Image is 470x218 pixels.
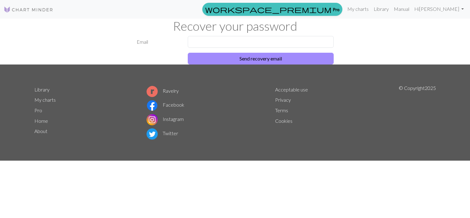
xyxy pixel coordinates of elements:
[275,97,291,103] a: Privacy
[147,128,158,140] img: Twitter logo
[188,53,334,65] button: Send recovery email
[34,87,50,92] a: Library
[345,3,371,15] a: My charts
[275,87,308,92] a: Acceptable use
[147,114,158,125] img: Instagram logo
[34,128,47,134] a: About
[205,5,332,14] span: workspace_premium
[34,97,56,103] a: My charts
[31,19,440,33] h1: Recover your password
[4,6,53,13] img: Logo
[147,102,184,108] a: Facebook
[34,107,42,113] a: Pro
[399,84,436,141] p: © Copyright 2025
[34,118,48,124] a: Home
[147,88,179,94] a: Ravelry
[275,118,292,124] a: Cookies
[275,107,288,113] a: Terms
[202,3,342,16] a: Pro
[412,3,466,15] a: Hi[PERSON_NAME]
[391,3,412,15] a: Manual
[147,86,158,97] img: Ravelry logo
[147,116,184,122] a: Instagram
[133,36,184,48] label: Email
[147,130,178,136] a: Twitter
[371,3,391,15] a: Library
[147,100,158,111] img: Facebook logo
